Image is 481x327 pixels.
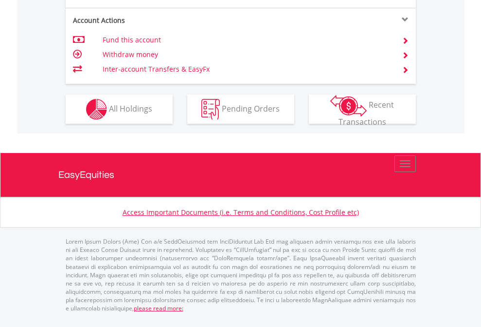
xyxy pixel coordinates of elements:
[309,95,416,124] button: Recent Transactions
[66,16,241,25] div: Account Actions
[66,95,173,124] button: All Holdings
[58,153,423,197] a: EasyEquities
[103,47,390,62] td: Withdraw money
[103,33,390,47] td: Fund this account
[187,95,294,124] button: Pending Orders
[201,99,220,120] img: pending_instructions-wht.png
[86,99,107,120] img: holdings-wht.png
[134,304,183,312] a: please read more:
[66,237,416,312] p: Lorem Ipsum Dolors (Ame) Con a/e SeddOeiusmod tem InciDiduntut Lab Etd mag aliquaen admin veniamq...
[103,62,390,77] td: Inter-account Transfers & EasyFx
[222,103,280,114] span: Pending Orders
[123,208,359,217] a: Access Important Documents (i.e. Terms and Conditions, Cost Profile etc)
[109,103,152,114] span: All Holdings
[330,95,367,116] img: transactions-zar-wht.png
